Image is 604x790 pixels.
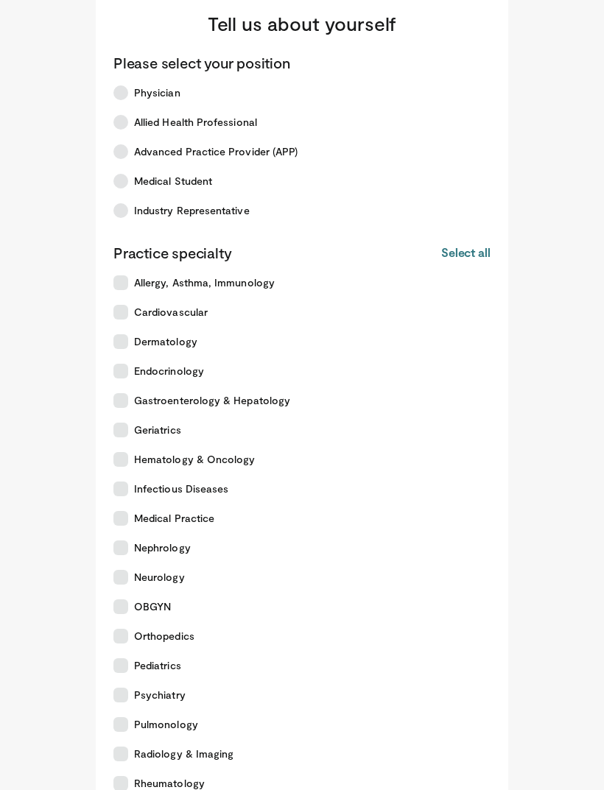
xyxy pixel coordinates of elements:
span: Geriatrics [134,423,181,437]
span: Gastroenterology & Hepatology [134,393,290,408]
span: Pediatrics [134,658,181,673]
span: Medical Student [134,174,212,188]
span: Pulmonology [134,717,198,732]
span: Neurology [134,570,185,585]
span: Orthopedics [134,629,194,643]
span: Cardiovascular [134,305,208,320]
p: Practice specialty [113,243,231,262]
span: Allied Health Professional [134,115,257,130]
span: Nephrology [134,540,191,555]
span: Infectious Diseases [134,482,228,496]
span: Allergy, Asthma, Immunology [134,275,275,290]
span: Industry Representative [134,203,250,218]
span: Psychiatry [134,688,186,702]
span: Hematology & Oncology [134,452,255,467]
h3: Tell us about yourself [113,12,491,35]
span: Physician [134,85,180,100]
span: Advanced Practice Provider (APP) [134,144,298,159]
span: Radiology & Imaging [134,747,233,761]
button: Select all [441,244,491,261]
span: OBGYN [134,599,171,614]
span: Endocrinology [134,364,204,378]
span: Medical Practice [134,511,214,526]
p: Please select your position [113,53,290,72]
span: Dermatology [134,334,197,349]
